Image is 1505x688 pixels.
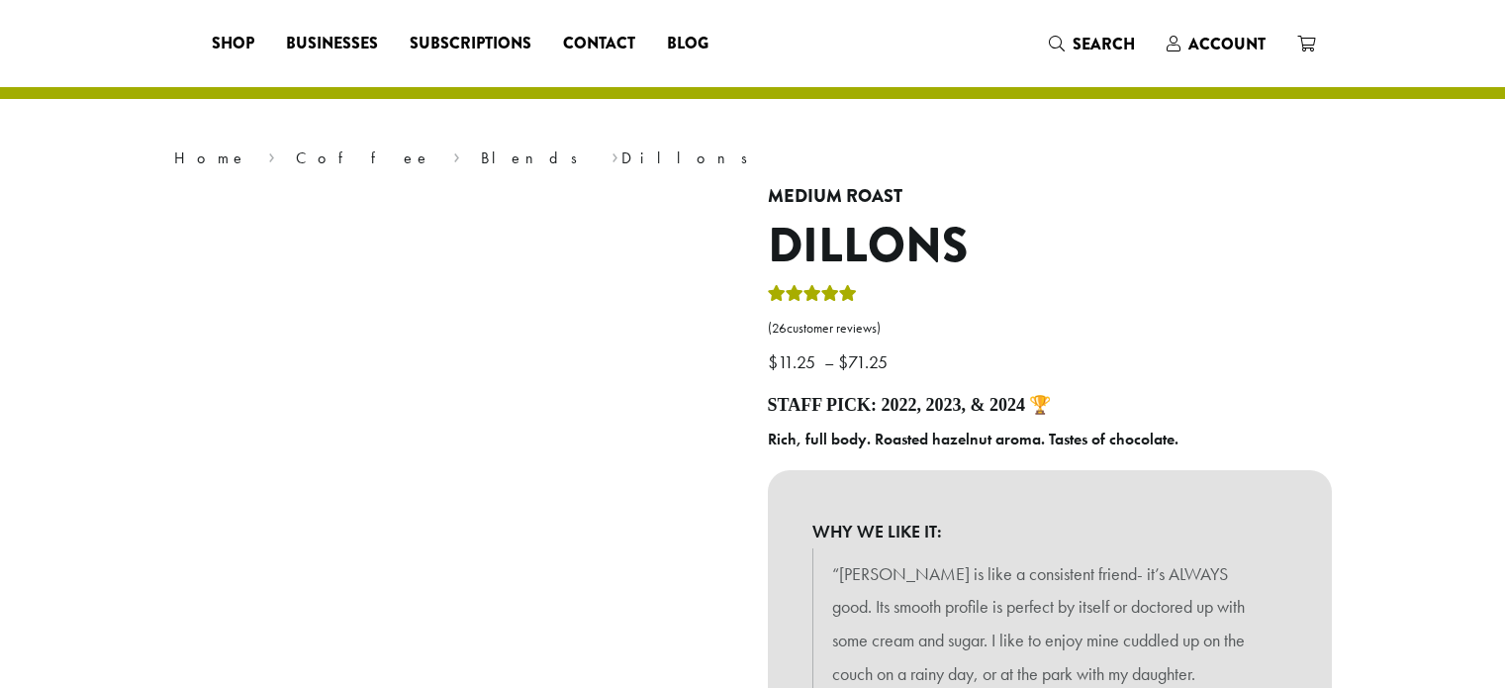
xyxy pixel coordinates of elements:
span: Blog [667,32,708,56]
b: Rich, full body. Roasted hazelnut aroma. Tastes of chocolate. [768,429,1178,449]
nav: Breadcrumb [174,147,1332,170]
span: Account [1188,33,1266,55]
span: $ [768,350,778,373]
a: Search [1033,28,1151,60]
a: Shop [196,28,270,59]
span: › [268,140,275,170]
h1: Dillons [768,218,1332,275]
span: › [611,140,618,170]
span: Contact [563,32,635,56]
bdi: 71.25 [838,350,893,373]
a: Coffee [296,147,431,168]
span: $ [838,350,848,373]
b: WHY WE LIKE IT: [812,515,1287,548]
a: Blends [481,147,591,168]
span: Subscriptions [410,32,531,56]
span: Shop [212,32,254,56]
span: – [824,350,834,373]
a: (26customer reviews) [768,319,1332,339]
h4: Medium Roast [768,186,1332,208]
span: Search [1073,33,1135,55]
span: Businesses [286,32,378,56]
span: › [453,140,460,170]
span: 26 [772,320,787,337]
h4: Staff Pick: 2022, 2023, & 2024 🏆 [768,395,1332,417]
div: Rated 5.00 out of 5 [768,282,857,312]
bdi: 11.25 [768,350,820,373]
a: Home [174,147,247,168]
